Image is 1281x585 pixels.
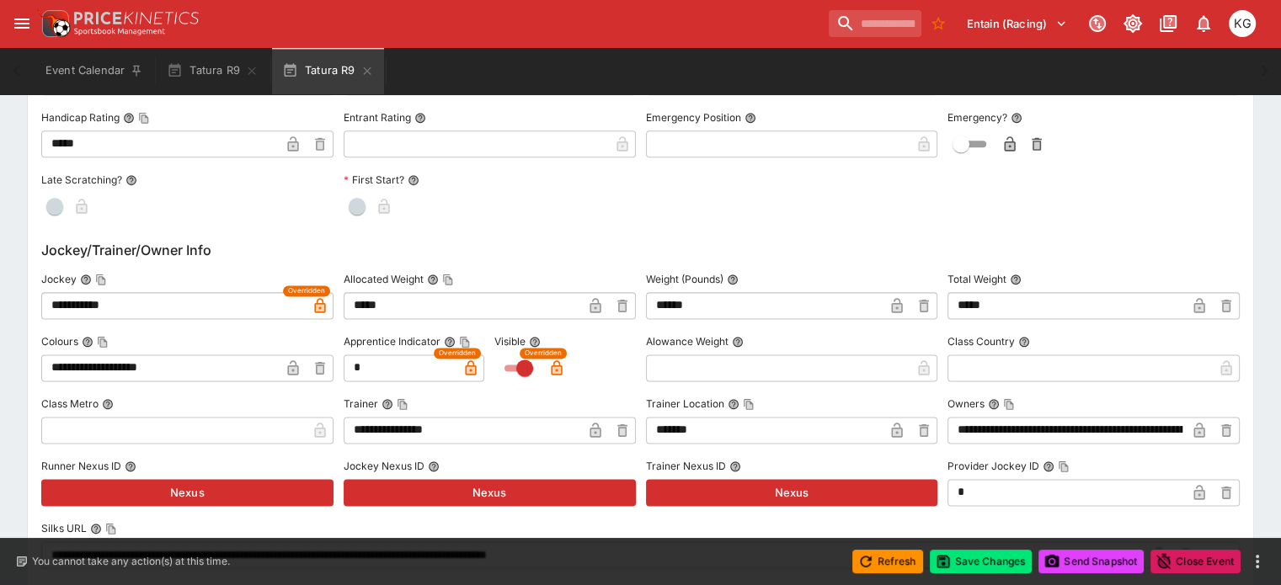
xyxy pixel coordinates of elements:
span: Overridden [288,285,325,296]
p: Class Country [947,334,1015,348]
button: more [1247,551,1268,572]
p: Allocated Weight [344,272,424,286]
p: First Start? [344,173,404,187]
button: open drawer [7,8,37,39]
p: Jockey [41,272,77,286]
h6: Jockey/Trainer/Owner Info [41,240,1240,260]
button: No Bookmarks [925,10,952,37]
button: JockeyCopy To Clipboard [80,274,92,285]
button: First Start? [408,174,419,186]
div: Kevin Gutschlag [1229,10,1256,37]
button: Toggle light/dark mode [1118,8,1148,39]
p: Trainer Location [646,396,724,411]
button: Copy To Clipboard [1003,398,1015,410]
img: Sportsbook Management [74,28,165,35]
button: Copy To Clipboard [95,274,107,285]
p: Total Weight [947,272,1006,286]
button: Tatura R9 [272,47,384,94]
button: Copy To Clipboard [397,398,408,410]
button: Refresh [852,550,923,573]
button: ColoursCopy To Clipboard [82,336,93,348]
button: Connected to PK [1082,8,1113,39]
button: Copy To Clipboard [743,398,755,410]
button: Alowance Weight [732,336,744,348]
button: Jockey Nexus ID [428,460,440,472]
p: Alowance Weight [646,334,729,348]
button: Handicap RatingCopy To Clipboard [123,112,135,124]
button: Trainer LocationCopy To Clipboard [728,398,739,410]
button: OwnersCopy To Clipboard [988,398,1000,410]
button: Emergency Position [745,112,756,124]
button: Copy To Clipboard [105,523,117,534]
span: Overridden [525,348,562,359]
p: Trainer Nexus ID [646,459,726,473]
button: TrainerCopy To Clipboard [382,398,393,410]
button: Copy To Clipboard [459,336,471,348]
p: Weight (Pounds) [646,272,723,286]
button: Copy To Clipboard [138,112,150,124]
p: Emergency? [947,110,1007,125]
button: Nexus [646,479,938,506]
button: Total Weight [1010,274,1022,285]
p: Provider Jockey ID [947,459,1039,473]
button: Silks URLCopy To Clipboard [90,523,102,534]
button: Tatura R9 [157,47,269,94]
p: Handicap Rating [41,110,120,125]
button: Class Country [1018,336,1030,348]
p: Apprentice Indicator [344,334,440,348]
button: Emergency? [1011,112,1022,124]
button: Runner Nexus ID [125,460,136,472]
span: Overridden [439,348,476,359]
button: Provider Jockey IDCopy To Clipboard [1043,460,1054,472]
p: Entrant Rating [344,110,411,125]
img: PriceKinetics [74,12,199,24]
button: Trainer Nexus ID [729,460,741,472]
button: Event Calendar [35,47,153,94]
p: Owners [947,396,985,411]
button: Copy To Clipboard [97,336,109,348]
p: Class Metro [41,396,99,411]
button: Save Changes [930,550,1033,573]
p: Jockey Nexus ID [344,459,424,473]
button: Weight (Pounds) [727,274,739,285]
img: PriceKinetics Logo [37,7,71,40]
button: Copy To Clipboard [1058,460,1070,472]
button: Select Tenant [957,10,1077,37]
button: Send Snapshot [1038,550,1144,573]
p: Colours [41,334,78,348]
p: You cannot take any action(s) at this time. [32,554,230,569]
p: Emergency Position [646,110,741,125]
p: Silks URL [41,521,87,535]
button: Documentation [1153,8,1183,39]
button: Late Scratching? [125,174,137,186]
button: Class Metro [102,398,114,410]
button: Entrant Rating [414,112,426,124]
button: Nexus [344,479,636,506]
p: Visible [494,334,526,348]
button: Notifications [1188,8,1219,39]
p: Late Scratching? [41,173,122,187]
button: Apprentice IndicatorCopy To Clipboard [444,336,456,348]
button: Visible [529,336,541,348]
p: Trainer [344,396,378,411]
button: Close Event [1150,550,1241,573]
button: Allocated WeightCopy To Clipboard [427,274,439,285]
input: search [829,10,921,37]
p: Runner Nexus ID [41,459,121,473]
button: Nexus [41,479,334,506]
button: Copy To Clipboard [442,274,454,285]
button: Kevin Gutschlag [1224,5,1261,42]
